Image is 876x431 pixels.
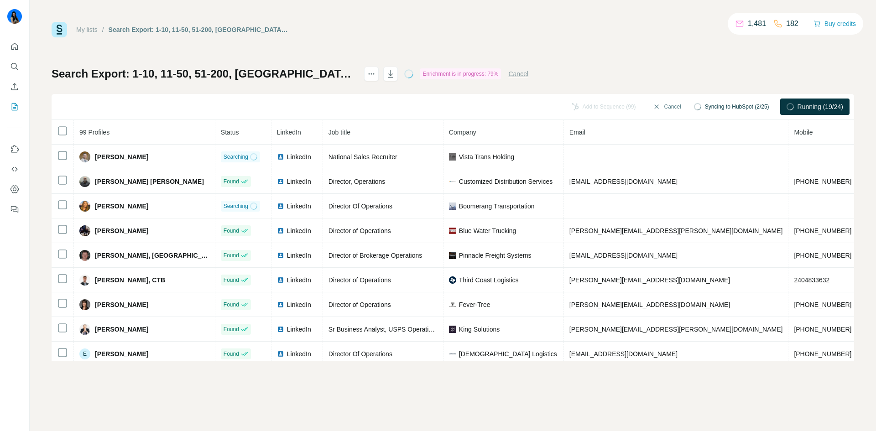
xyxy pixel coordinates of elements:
span: Searching [224,202,248,210]
span: Email [569,129,585,136]
img: company-logo [449,301,456,308]
span: Found [224,177,239,186]
img: Avatar [79,324,90,335]
span: Director of Brokerage Operations [328,252,422,259]
span: Status [221,129,239,136]
span: Third Coast Logistics [459,275,519,285]
span: National Sales Recruiter [328,153,397,161]
span: Blue Water Trucking [459,226,516,235]
button: actions [364,67,379,81]
button: Buy credits [813,17,856,30]
img: LinkedIn logo [277,252,284,259]
span: Found [224,350,239,358]
span: [PERSON_NAME][EMAIL_ADDRESS][PERSON_NAME][DOMAIN_NAME] [569,227,783,234]
button: Cancel [508,69,528,78]
span: Vista Trans Holding [459,152,514,161]
img: Avatar [79,225,90,236]
span: 2404833632 [794,276,829,284]
div: Search Export: 1-10, 11-50, 51-200, [GEOGRAPHIC_DATA], Operations, Chief Financial Officer, Chief... [109,25,290,34]
span: Director of Operations [328,227,391,234]
span: [PERSON_NAME] [95,325,148,334]
span: LinkedIn [287,349,311,358]
span: [PHONE_NUMBER] [794,227,851,234]
img: Avatar [79,201,90,212]
span: LinkedIn [287,325,311,334]
div: Enrichment is in progress: 79% [420,68,501,79]
span: LinkedIn [287,226,311,235]
button: Use Surfe on LinkedIn [7,141,22,157]
span: LinkedIn [277,129,301,136]
span: Found [224,227,239,235]
span: [EMAIL_ADDRESS][DOMAIN_NAME] [569,178,678,185]
span: Found [224,276,239,284]
span: Director of Operations [328,276,391,284]
img: company-logo [449,227,456,234]
span: Searching [224,153,248,161]
img: Avatar [79,299,90,310]
li: / [102,25,104,34]
span: Customized Distribution Services [459,177,553,186]
span: [DEMOGRAPHIC_DATA] Logistics [459,349,557,358]
img: company-logo [449,252,456,259]
button: Search [7,58,22,75]
span: [PERSON_NAME], CTB [95,275,165,285]
img: company-logo [449,276,456,284]
img: Avatar [79,151,90,162]
span: Sr Business Analyst, USPS Operations [328,326,439,333]
span: [PHONE_NUMBER] [794,350,851,358]
button: Enrich CSV [7,78,22,95]
span: Company [449,129,476,136]
span: [PERSON_NAME] [PERSON_NAME] [95,177,204,186]
button: My lists [7,99,22,115]
img: LinkedIn logo [277,227,284,234]
span: Running (19/24) [798,102,843,111]
span: Pinnacle Freight Systems [459,251,532,260]
span: Found [224,251,239,260]
span: [PERSON_NAME] [95,152,148,161]
span: [PERSON_NAME] [95,202,148,211]
span: Director Of Operations [328,350,392,358]
img: Avatar [79,250,90,261]
button: Cancel [647,99,687,115]
span: Syncing to HubSpot (2/25) [705,103,769,111]
button: Feedback [7,201,22,218]
img: Avatar [79,275,90,286]
span: Mobile [794,129,813,136]
h1: Search Export: 1-10, 11-50, 51-200, [GEOGRAPHIC_DATA], Operations, Chief Financial Officer, Chief... [52,67,356,81]
span: Fever-Tree [459,300,490,309]
img: Surfe Logo [52,22,67,37]
span: [EMAIL_ADDRESS][DOMAIN_NAME] [569,252,678,259]
span: LinkedIn [287,152,311,161]
span: [PHONE_NUMBER] [794,252,851,259]
span: [PHONE_NUMBER] [794,301,851,308]
img: company-logo [449,326,456,333]
span: Boomerang Transportation [459,202,535,211]
span: Found [224,325,239,333]
img: LinkedIn logo [277,326,284,333]
span: Director of Operations [328,301,391,308]
span: [PERSON_NAME], [GEOGRAPHIC_DATA] [95,251,209,260]
p: 182 [786,18,798,29]
img: LinkedIn logo [277,301,284,308]
button: Dashboard [7,181,22,197]
span: [PHONE_NUMBER] [794,178,851,185]
span: [PERSON_NAME] [95,300,148,309]
span: Director, Operations [328,178,386,185]
img: company-logo [449,350,456,358]
img: LinkedIn logo [277,178,284,185]
img: company-logo [449,153,456,161]
span: [PERSON_NAME][EMAIL_ADDRESS][DOMAIN_NAME] [569,301,730,308]
span: Job title [328,129,350,136]
p: 1,481 [748,18,766,29]
span: LinkedIn [287,275,311,285]
div: E [79,348,90,359]
span: [PERSON_NAME][EMAIL_ADDRESS][PERSON_NAME][DOMAIN_NAME] [569,326,783,333]
img: LinkedIn logo [277,203,284,210]
img: Avatar [79,176,90,187]
span: [PERSON_NAME] [95,349,148,358]
span: Found [224,301,239,309]
span: LinkedIn [287,251,311,260]
span: Director Of Operations [328,203,392,210]
span: [EMAIL_ADDRESS][DOMAIN_NAME] [569,350,678,358]
button: Quick start [7,38,22,55]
